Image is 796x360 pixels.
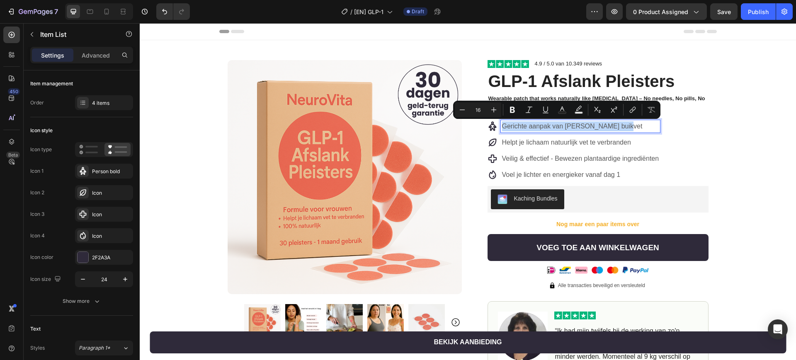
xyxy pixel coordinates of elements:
div: Rich Text Editor. Editing area: main [361,129,521,142]
span: [EN] GLP-1 [354,7,383,16]
div: Open Intercom Messenger [768,319,788,339]
button: Voeg toe aan winkelwagen [348,211,569,238]
button: 7 [3,3,62,20]
div: Rich Text Editor. Editing area: main [361,145,521,158]
button: Show more [30,294,133,309]
div: Icon 2 [30,189,44,196]
button: Kaching Bundles [351,166,425,186]
p: Settings [41,51,64,60]
div: Styles [30,344,45,352]
div: Voeg toe aan winkelwagen [397,220,519,230]
div: Order [30,99,44,106]
div: Icon [92,189,131,197]
button: 0 product assigned [626,3,707,20]
p: Veilig & effectief - Bewezen plantaardige ingrediënten [362,130,519,140]
span: Paragraph 1* [79,344,110,352]
p: Advanced [82,51,110,60]
span: / [350,7,352,16]
p: Helpt je lichaam natuurlijk vet te verbranden [362,114,519,124]
div: Undo/Redo [156,3,190,20]
span: Draft [412,8,424,15]
p: Bekijk aanbieding [294,313,362,325]
img: gempages_576157732831232963-f06f14d4-472a-4f0c-9c09-d841bf28dd46.webp [358,288,408,338]
div: Icon 3 [30,210,44,218]
div: Person bold [92,168,131,175]
img: gempages_576157732831232963-7f9d5d0d-86ca-41a8-a540-7d871bb19038.svg [415,288,456,296]
p: 7 [54,7,58,17]
div: 2F2A3A [92,254,131,261]
div: Icon color [30,254,53,261]
button: Paragraph 1* [75,341,133,355]
div: Item management [30,80,73,87]
button: Carousel Next Arrow [311,294,321,304]
img: KachingBundles.png [358,171,368,181]
iframe: Design area [140,23,796,360]
span: Alle transacties beveiligd en versleuteld [418,259,505,265]
div: Kaching Bundles [374,171,418,180]
p: Item List [40,29,111,39]
img: gempages_576157732831232963-7f9d5d0d-86ca-41a8-a540-7d871bb19038.svg [348,37,389,45]
p: 4.9 / 5.0 van 10.349 reviews [395,37,463,44]
img: gempages_576157732831232963-6c6c8c6a-95bc-4843-9adb-ec24faf5eedd.png [410,259,415,265]
div: 4 items [92,99,131,107]
p: Voel je lichter en energieker vanaf dag 1 [362,147,519,157]
h1: GLP-1 Afslank Pleisters [348,46,569,70]
div: 450 [8,88,20,95]
div: Editor contextual toolbar [453,101,660,119]
span: Nog maar een paar items over [417,198,500,204]
div: Rich Text Editor. Editing area: main [361,97,521,109]
div: Rich Text Editor. Editing area: main [361,113,521,126]
div: Icon style [30,127,53,134]
div: Beta [6,152,20,158]
span: Save [717,8,731,15]
p: Wearable patch that works naturally like [MEDICAL_DATA] – No needles, No pills, No strict diets. [349,72,568,86]
div: Rich Text Editor. Editing area: main [348,71,569,87]
div: Publish [748,7,769,16]
p: Gerichte aanpak van [PERSON_NAME] buikvet [362,98,519,108]
img: gempages_576157732831232963-d5a1bc5a-6cb7-47b6-850b-5cd3cae35658.png [386,243,531,255]
div: Icon 4 [30,232,45,239]
div: Icon [92,232,131,240]
div: Show more [63,297,101,305]
span: 0 product assigned [633,7,688,16]
div: Text [30,325,41,333]
div: Icon size [30,274,63,285]
button: Publish [741,3,776,20]
div: Icon [92,211,131,218]
div: Icon 1 [30,167,44,175]
button: Save [710,3,738,20]
div: Icon type [30,146,52,153]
